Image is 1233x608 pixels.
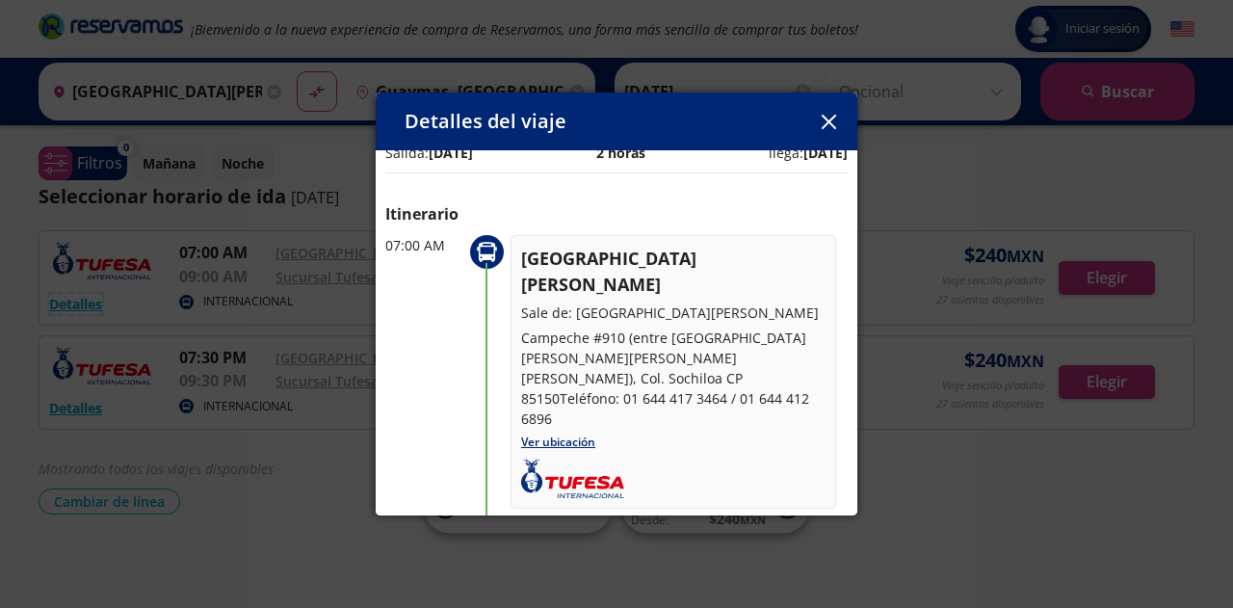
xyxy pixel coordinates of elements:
p: llega: [769,143,848,163]
p: 07:00 AM [385,235,462,255]
p: Detalles del viaje [405,107,566,136]
p: [GEOGRAPHIC_DATA][PERSON_NAME] [521,246,826,298]
p: 2 horas [596,143,645,163]
p: Salida: [385,143,473,163]
a: Ver ubicación [521,434,595,450]
p: Campeche #910 (entre [GEOGRAPHIC_DATA][PERSON_NAME][PERSON_NAME][PERSON_NAME]), Col. Sochiloa CP ... [521,328,826,429]
img: tufesa-internacional.png [521,458,624,498]
b: [DATE] [803,144,848,162]
p: Itinerario [385,202,848,225]
p: Sale de: [GEOGRAPHIC_DATA][PERSON_NAME] [521,303,826,323]
b: [DATE] [429,144,473,162]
